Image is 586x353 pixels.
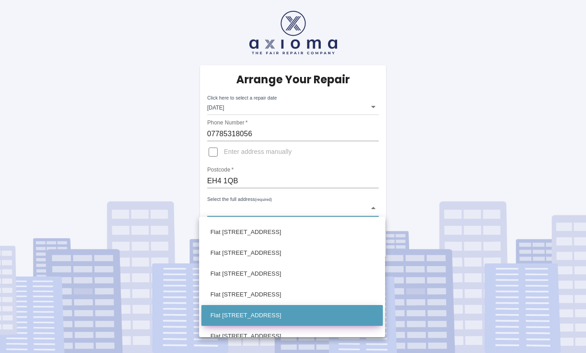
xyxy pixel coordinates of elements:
li: Flat [STREET_ADDRESS] [201,243,383,263]
li: Flat [STREET_ADDRESS] [201,305,383,326]
li: Flat [STREET_ADDRESS] [201,284,383,305]
li: Flat [STREET_ADDRESS] [201,263,383,284]
li: Flat [STREET_ADDRESS] [201,222,383,243]
li: Flat [STREET_ADDRESS] [201,326,383,347]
